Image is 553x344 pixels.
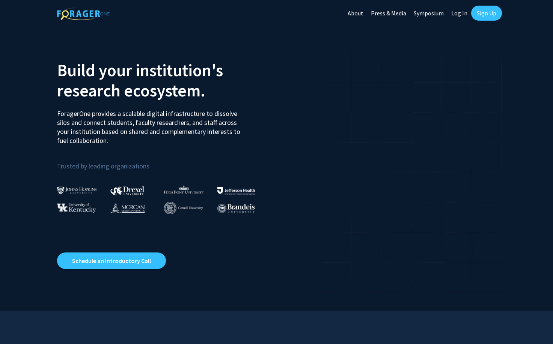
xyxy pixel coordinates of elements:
p: Trusted by leading organizations [57,151,271,172]
img: High Point University [164,185,204,194]
img: University of Kentucky [57,203,96,213]
img: Johns Hopkins University [57,186,97,194]
a: Sign Up [471,6,502,21]
img: Drexel University [110,186,144,195]
img: ForagerOne Logo [57,7,110,20]
img: Thomas Jefferson University [217,187,255,194]
a: Opens in a new tab [57,252,166,269]
p: ForagerOne provides a scalable digital infrastructure to dissolve silos and connect students, fac... [57,104,246,145]
img: Brandeis University [217,204,255,213]
img: Cornell University [164,202,203,214]
img: Morgan State University [110,203,145,213]
h2: Build your institution's research ecosystem. [57,60,271,101]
